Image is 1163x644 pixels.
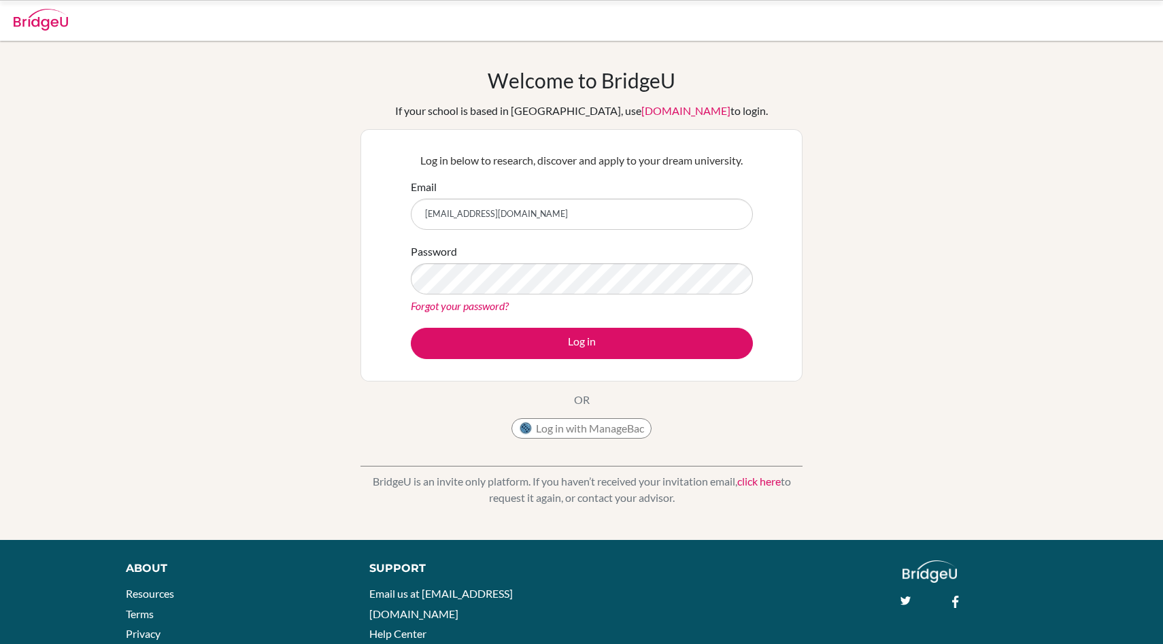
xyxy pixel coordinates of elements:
[511,418,652,439] button: Log in with ManageBac
[411,179,437,195] label: Email
[369,560,567,577] div: Support
[14,9,68,31] img: Bridge-U
[903,560,958,583] img: logo_white@2x-f4f0deed5e89b7ecb1c2cc34c3e3d731f90f0f143d5ea2071677605dd97b5244.png
[641,104,730,117] a: [DOMAIN_NAME]
[369,587,513,620] a: Email us at [EMAIL_ADDRESS][DOMAIN_NAME]
[126,607,154,620] a: Terms
[126,560,339,577] div: About
[395,103,768,119] div: If your school is based in [GEOGRAPHIC_DATA], use to login.
[369,627,426,640] a: Help Center
[360,473,803,506] p: BridgeU is an invite only platform. If you haven’t received your invitation email, to request it ...
[411,299,509,312] a: Forgot your password?
[411,152,753,169] p: Log in below to research, discover and apply to your dream university.
[126,627,161,640] a: Privacy
[737,475,781,488] a: click here
[411,243,457,260] label: Password
[574,392,590,408] p: OR
[488,68,675,92] h1: Welcome to BridgeU
[411,328,753,359] button: Log in
[126,587,174,600] a: Resources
